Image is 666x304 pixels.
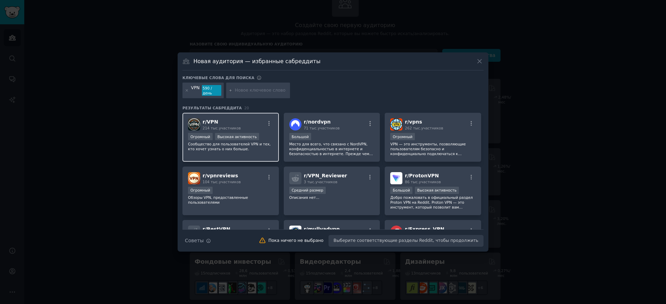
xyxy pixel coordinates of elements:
font: r/ [203,119,207,125]
font: Обзоры VPN, предоставленные пользователями [188,195,248,204]
img: VPN-сервисы [390,118,402,130]
font: vpns [409,119,422,125]
font: Огромный [190,135,210,139]
font: r/ [304,119,308,125]
font: участников [219,180,241,184]
font: Огромный [190,188,210,192]
font: r/ [405,119,409,125]
font: 3 тыс. [304,180,316,184]
font: VPN [207,119,218,125]
font: Express_VPN [409,226,444,232]
font: 104 тыс. [203,180,219,184]
font: участников [219,126,241,130]
font: Добро пожаловать в официальный раздел Proton VPN на Reddit. Proton VPN — это инструмент, который ... [390,195,473,224]
font: VPN [191,85,200,90]
font: ProtonVPN [409,173,439,178]
font: nordvpn [308,119,331,125]
font: Место для всего, что связано с NordVPN, конфиденциальностью в интернете и безопасностью в интерне... [289,142,373,175]
font: r/ [203,173,207,178]
img: ProtonVPN [390,172,402,184]
font: 86 тыс. [405,180,419,184]
font: участников [315,180,337,184]
font: r/ [304,173,308,178]
img: Express_VPN [390,226,402,238]
font: Огромный [393,135,412,139]
font: r/ [203,226,207,232]
font: Ключевые слова для поиска [182,76,254,80]
font: 71 тыс. [304,126,318,130]
font: 214 тыс. [203,126,219,130]
font: VPN — это инструменты, позволяющие пользователям безопасно и конфиденциально подключаться к интер... [390,142,475,185]
font: Советы [185,238,204,243]
font: Средний размер [292,188,323,192]
font: VPN_Reviewer [308,173,347,178]
img: VPN [188,118,200,130]
font: Высокая активность [417,188,456,192]
button: Советы [182,235,213,247]
font: Описания нет... [289,195,319,200]
font: участников [421,126,443,130]
font: r/ [405,226,409,232]
font: участников [318,126,340,130]
font: vpnreviews [207,173,238,178]
img: нордвпн [289,118,301,130]
font: r/ [304,226,308,232]
font: 20 [244,106,249,110]
font: Сообщество для пользователей VPN и тех, кто хочет узнать о них больше. [188,142,271,151]
font: Результаты сабреддита [182,106,242,110]
font: BestVPN [207,226,230,232]
font: Большой [292,135,309,139]
font: 262 тыс. [405,126,421,130]
font: r/ [405,173,409,178]
img: vpnreviews [188,172,200,184]
img: mullvadvpn [289,226,301,238]
font: mullvadvpn [308,226,340,232]
font: Большой [393,188,410,192]
font: Высокая активность [217,135,257,139]
font: Новая аудитория — избранные сабреддиты [194,58,321,65]
font: участников [419,180,441,184]
font: 590 / день [203,86,212,95]
font: Пока ничего не выбрано [268,238,324,243]
input: Новое ключевое слово [235,87,288,94]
